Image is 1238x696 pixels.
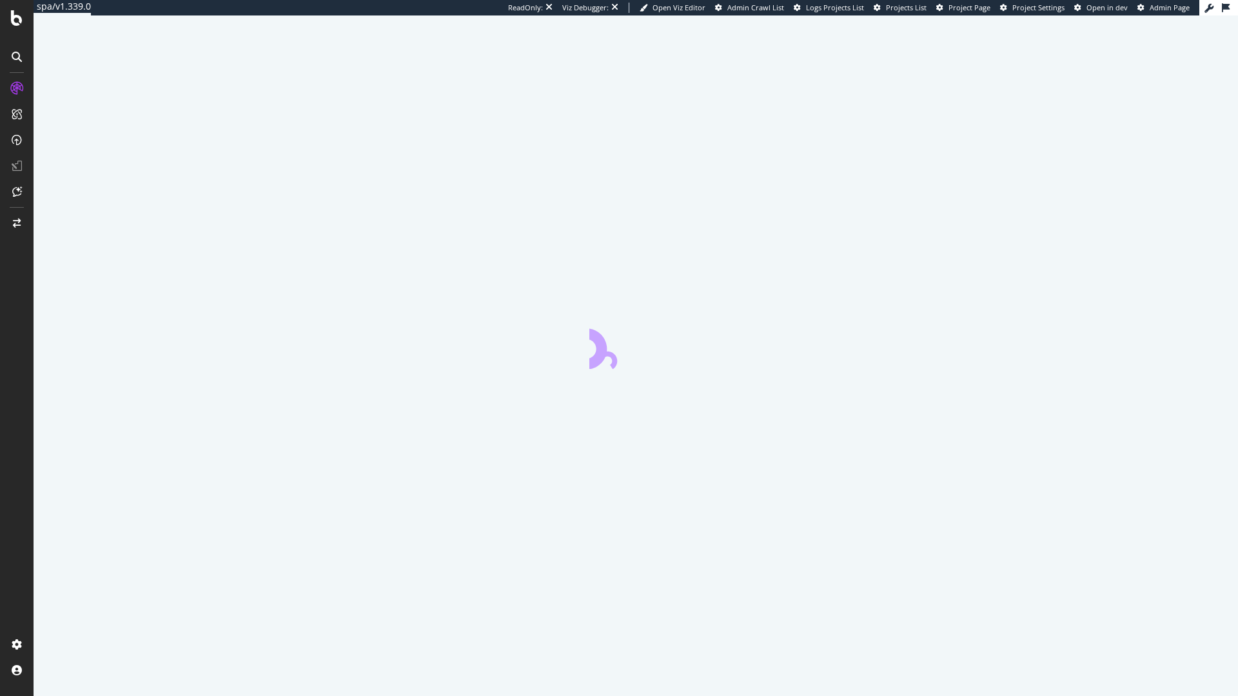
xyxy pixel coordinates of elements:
[1000,3,1065,13] a: Project Settings
[948,3,990,12] span: Project Page
[1074,3,1128,13] a: Open in dev
[589,323,682,369] div: animation
[936,3,990,13] a: Project Page
[562,3,609,13] div: Viz Debugger:
[653,3,705,12] span: Open Viz Editor
[727,3,784,12] span: Admin Crawl List
[1137,3,1190,13] a: Admin Page
[874,3,927,13] a: Projects List
[794,3,864,13] a: Logs Projects List
[806,3,864,12] span: Logs Projects List
[1086,3,1128,12] span: Open in dev
[1012,3,1065,12] span: Project Settings
[886,3,927,12] span: Projects List
[508,3,543,13] div: ReadOnly:
[715,3,784,13] a: Admin Crawl List
[1150,3,1190,12] span: Admin Page
[640,3,705,13] a: Open Viz Editor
